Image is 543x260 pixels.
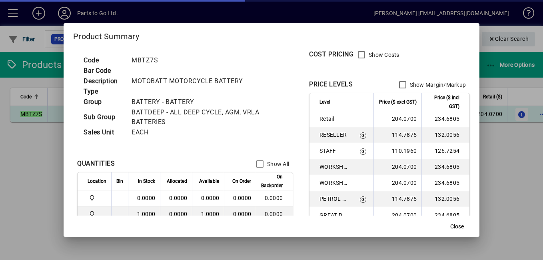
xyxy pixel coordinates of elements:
td: BATTERY - BATTERY [128,97,273,107]
span: Level [319,98,330,106]
td: Group [80,97,128,107]
span: Price ($ excl GST) [379,98,417,106]
td: 0.0000 [160,206,192,222]
td: 234.6805 [421,207,469,223]
td: MBTZ7S [128,55,273,66]
td: 132.0056 [421,127,469,143]
td: 204.0700 [373,175,421,191]
span: WORKSHOP 2&3 [319,179,349,187]
span: Price ($ incl GST) [427,93,459,111]
label: Show Margin/Markup [408,81,466,89]
button: Close [444,219,470,234]
td: 234.6805 [421,159,469,175]
span: STAFF [319,147,349,155]
td: 0.0000 [128,190,160,206]
td: 234.6805 [421,111,469,127]
span: Retail [319,115,349,123]
span: Allocated [167,177,187,186]
td: 204.0700 [373,207,421,223]
td: MOTOBATT MOTORCYCLE BATTERY [128,76,273,86]
td: 204.0700 [373,159,421,175]
td: 234.6805 [421,175,469,191]
td: 0.0000 [160,190,192,206]
span: WORKSHOP 1 [319,163,349,171]
span: 0.0000 [233,211,252,217]
td: 114.7875 [373,191,421,207]
div: COST PRICING [309,50,353,59]
span: RESELLER [319,131,349,139]
span: PETROL STATION [319,195,349,203]
td: 126.7254 [421,143,469,159]
label: Show All [266,160,289,168]
td: BATTDEEP - ALL DEEP CYCLE, AGM, VRLA BATTERIES [128,107,273,127]
h2: Product Summary [64,23,479,46]
td: 1.0000 [192,206,224,222]
td: 204.0700 [373,111,421,127]
td: Bar Code [80,66,128,76]
label: Show Costs [367,51,399,59]
span: Bin [116,177,123,186]
td: Type [80,86,128,97]
td: Code [80,55,128,66]
span: Location [88,177,106,186]
td: EACH [128,127,273,138]
td: 114.7875 [373,127,421,143]
td: 0.0000 [256,206,293,222]
div: PRICE LEVELS [309,80,353,89]
td: 110.1960 [373,143,421,159]
td: Sales Unit [80,127,128,138]
span: GREAT BARRIER [319,211,349,219]
td: 0.0000 [256,190,293,206]
div: QUANTITIES [77,159,115,168]
td: 1.0000 [128,206,160,222]
span: Close [450,222,464,231]
span: In Stock [138,177,155,186]
span: 0.0000 [233,195,252,201]
td: Description [80,76,128,86]
td: Sub Group [80,107,128,127]
span: Available [199,177,219,186]
span: On Backorder [261,172,283,190]
span: On Order [232,177,251,186]
td: 0.0000 [192,190,224,206]
td: 132.0056 [421,191,469,207]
